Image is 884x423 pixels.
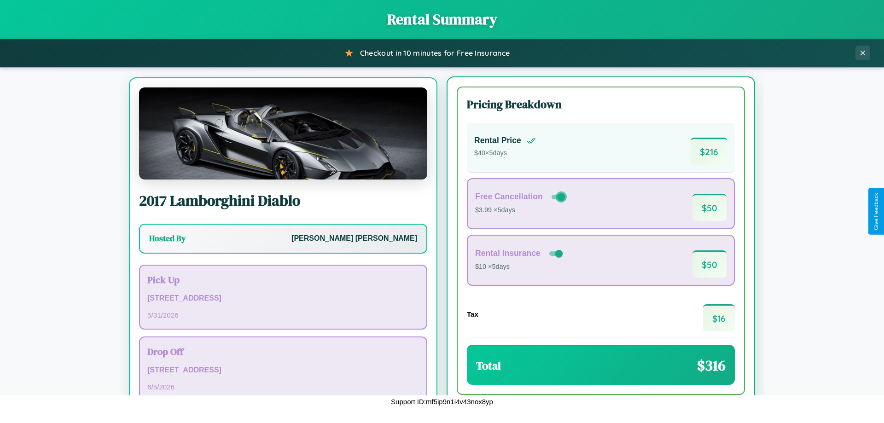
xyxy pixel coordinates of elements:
[474,136,521,145] h4: Rental Price
[147,364,419,377] p: [STREET_ADDRESS]
[475,249,541,258] h4: Rental Insurance
[147,309,419,321] p: 5 / 31 / 2026
[149,233,186,244] h3: Hosted By
[873,193,879,230] div: Give Feedback
[475,261,564,273] p: $10 × 5 days
[139,191,427,211] h2: 2017 Lamborghini Diablo
[475,204,567,216] p: $3.99 × 5 days
[467,310,478,318] h4: Tax
[467,97,735,112] h3: Pricing Breakdown
[147,381,419,393] p: 6 / 5 / 2026
[9,9,875,29] h1: Rental Summary
[147,292,419,305] p: [STREET_ADDRESS]
[391,395,493,408] p: Support ID: mf5ip9n1i4v43nox8yp
[476,358,501,373] h3: Total
[474,147,536,159] p: $ 40 × 5 days
[291,232,417,245] p: [PERSON_NAME] [PERSON_NAME]
[147,345,419,358] h3: Drop Off
[692,194,727,221] span: $ 50
[360,48,510,58] span: Checkout in 10 minutes for Free Insurance
[147,273,419,286] h3: Pick Up
[697,355,726,376] span: $ 316
[139,87,427,180] img: Lamborghini Diablo
[692,250,727,278] span: $ 50
[703,304,735,331] span: $ 16
[691,138,727,165] span: $ 216
[475,192,543,202] h4: Free Cancellation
